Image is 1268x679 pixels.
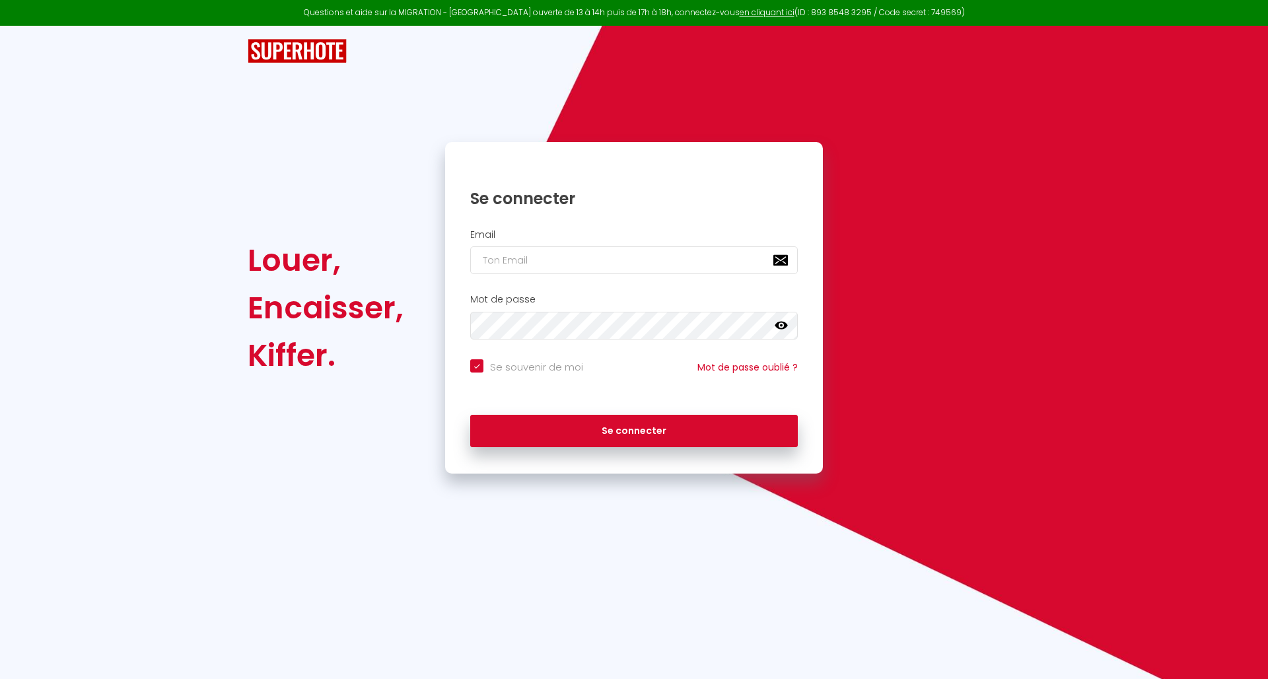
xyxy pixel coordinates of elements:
[470,246,798,274] input: Ton Email
[248,284,404,332] div: Encaisser,
[740,7,794,18] a: en cliquant ici
[470,188,798,209] h1: Se connecter
[697,361,798,374] a: Mot de passe oublié ?
[248,236,404,284] div: Louer,
[248,39,347,63] img: SuperHote logo
[470,294,798,305] h2: Mot de passe
[470,415,798,448] button: Se connecter
[470,229,798,240] h2: Email
[248,332,404,379] div: Kiffer.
